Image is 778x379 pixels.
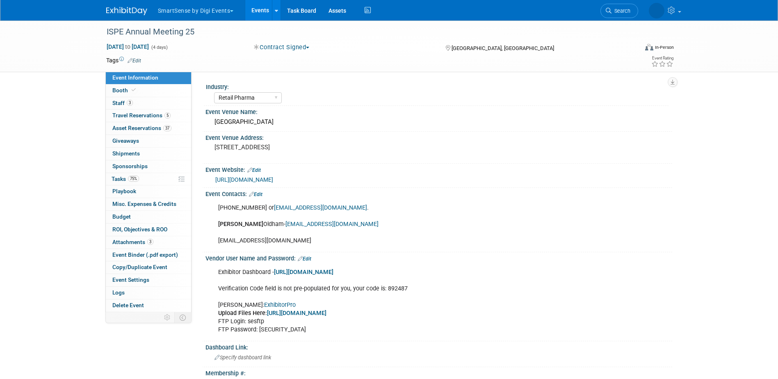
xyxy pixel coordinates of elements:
[112,188,136,194] span: Playbook
[112,226,167,233] span: ROI, Objectives & ROO
[212,116,666,128] div: [GEOGRAPHIC_DATA]
[106,160,191,173] a: Sponsorships
[112,163,148,169] span: Sponsorships
[651,56,673,60] div: Event Rating
[106,97,191,110] a: Staff3
[163,125,171,131] span: 37
[106,43,149,50] span: [DATE] [DATE]
[112,289,125,296] span: Logs
[112,251,178,258] span: Event Binder (.pdf export)
[264,301,296,308] a: ExhibitorPro
[212,200,582,249] div: [PHONE_NUMBER] or . Oldham- [EMAIL_ADDRESS][DOMAIN_NAME]
[106,173,191,185] a: Tasks75%
[106,249,191,261] a: Event Binder (.pdf export)
[128,58,141,64] a: Edit
[106,148,191,160] a: Shipments
[112,302,144,308] span: Delete Event
[112,125,171,131] span: Asset Reservations
[106,7,147,15] img: ExhibitDay
[127,100,133,106] span: 3
[112,239,153,245] span: Attachments
[132,88,136,92] i: Booth reservation complete
[452,45,554,51] span: [GEOGRAPHIC_DATA], [GEOGRAPHIC_DATA]
[205,164,672,174] div: Event Website:
[212,264,582,338] div: Exhibitor Dashboard - Verification Code field is not pre-populated for you, your code is: 892487 ...
[298,256,311,262] a: Edit
[106,84,191,97] a: Booth
[106,135,191,147] a: Giveaways
[205,132,672,142] div: Event Venue Address:
[106,185,191,198] a: Playbook
[106,56,141,64] td: Tags
[655,44,674,50] div: In-Person
[205,188,672,199] div: Event Contacts:
[205,106,672,116] div: Event Venue Name:
[249,192,262,197] a: Edit
[112,213,131,220] span: Budget
[128,176,139,182] span: 75%
[247,167,261,173] a: Edit
[205,341,672,352] div: Dashboard Link:
[106,287,191,299] a: Logs
[214,354,271,361] span: Specify dashboard link
[112,264,167,270] span: Copy/Duplicate Event
[590,43,674,55] div: Event Format
[106,224,191,236] a: ROI, Objectives & ROO
[112,74,158,81] span: Event Information
[218,221,263,228] b: [PERSON_NAME]
[106,110,191,122] a: Travel Reservations5
[124,43,132,50] span: to
[112,112,171,119] span: Travel Reservations
[285,221,379,228] a: [EMAIL_ADDRESS][DOMAIN_NAME]
[214,144,391,151] pre: [STREET_ADDRESS]
[106,274,191,286] a: Event Settings
[112,276,149,283] span: Event Settings
[106,236,191,249] a: Attachments3
[164,112,171,119] span: 5
[206,81,668,91] div: Industry:
[274,269,333,276] a: [URL][DOMAIN_NAME]
[147,239,153,245] span: 3
[112,150,140,157] span: Shipments
[106,198,191,210] a: Misc. Expenses & Credits
[274,204,367,211] a: [EMAIL_ADDRESS][DOMAIN_NAME]
[645,44,653,50] img: Format-Inperson.png
[267,310,326,317] a: [URL][DOMAIN_NAME]
[215,176,273,183] a: [URL][DOMAIN_NAME]
[251,43,313,52] button: Contract Signed
[112,201,176,207] span: Misc. Expenses & Credits
[112,87,137,94] span: Booth
[112,100,133,106] span: Staff
[218,310,267,317] b: Upload Files Here:
[106,299,191,312] a: Delete Event
[106,261,191,274] a: Copy/Duplicate Event
[112,176,139,182] span: Tasks
[151,45,168,50] span: (4 days)
[174,312,191,323] td: Toggle Event Tabs
[160,312,175,323] td: Personalize Event Tab Strip
[205,252,672,263] div: Vendor User Name and Password:
[625,5,664,14] img: Abby Allison
[205,367,672,377] div: Membership #:
[106,211,191,223] a: Budget
[106,122,191,135] a: Asset Reservations37
[576,4,614,18] a: Search
[106,72,191,84] a: Event Information
[104,25,626,39] div: ISPE Annual Meeting 25
[587,8,606,14] span: Search
[112,137,139,144] span: Giveaways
